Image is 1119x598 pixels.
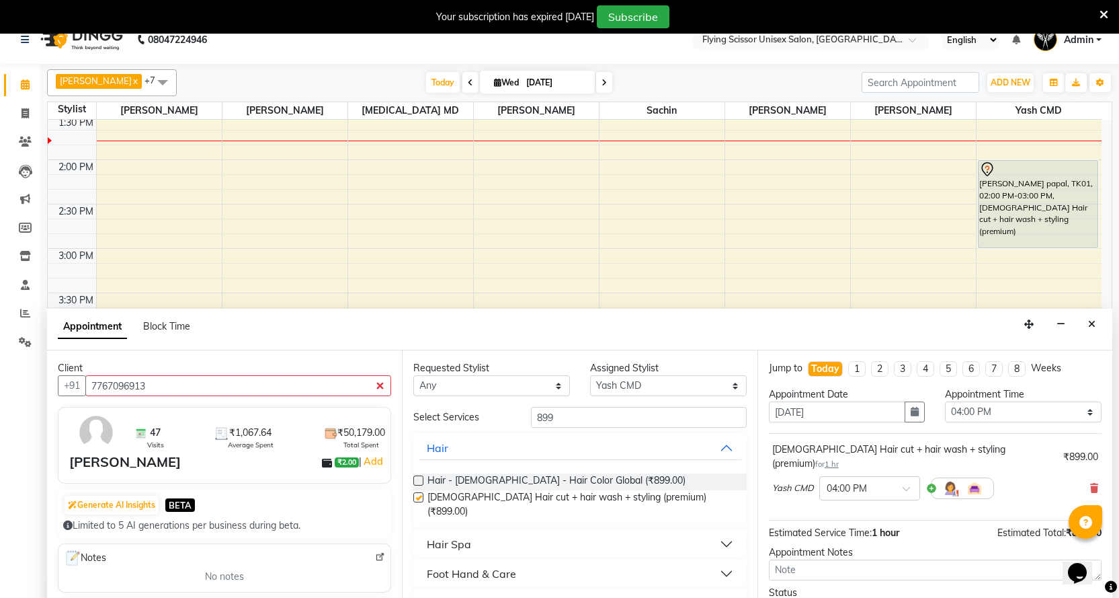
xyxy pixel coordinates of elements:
[65,496,159,515] button: Generate AI Insights
[917,361,934,377] li: 4
[769,387,925,402] div: Appointment Date
[403,410,521,424] div: Select Services
[590,361,747,375] div: Assigned Stylist
[427,490,735,519] span: [DEMOGRAPHIC_DATA] Hair cut + hair wash + styling (premium) (₹899.00)
[419,562,741,586] button: Foot Hand & Care
[229,426,272,440] span: ₹1,067.64
[147,440,164,450] span: Visits
[64,550,106,567] span: Notes
[348,102,473,119] span: [MEDICAL_DATA] MD
[132,75,138,86] a: x
[769,546,1102,560] div: Appointment Notes
[58,361,391,375] div: Client
[205,570,244,584] span: No notes
[228,440,274,450] span: Average Spent
[436,10,594,24] div: Your subscription has expired [DATE]
[58,315,127,339] span: Appointment
[597,5,669,28] button: Subscribe
[58,375,86,396] button: +91
[165,498,195,511] span: BETA
[725,102,850,119] span: [PERSON_NAME]
[894,361,911,377] li: 3
[769,527,872,539] span: Estimated Service Time:
[335,457,359,468] span: ₹2.00
[1064,33,1093,47] span: Admin
[1082,314,1102,335] button: Close
[966,480,983,496] img: Interior.png
[769,361,802,375] div: Jump to
[60,75,132,86] span: [PERSON_NAME]
[531,407,746,428] input: Search by service name
[56,160,96,174] div: 2:00 PM
[1063,450,1098,464] div: ₹899.00
[56,116,96,130] div: 1:30 PM
[148,21,207,59] b: 08047224946
[977,102,1102,119] span: Yash CMD
[962,361,980,377] li: 6
[862,72,979,93] input: Search Appointment
[426,72,460,93] span: Today
[150,426,161,440] span: 47
[362,453,385,470] a: Add
[1008,361,1026,377] li: 8
[772,482,814,495] span: Yash CMD
[599,102,724,119] span: sachin
[942,480,958,496] img: Hairdresser.png
[56,204,96,219] div: 2:30 PM
[772,443,1058,471] div: [DEMOGRAPHIC_DATA] Hair cut + hair wash + styling (premium)
[69,452,181,472] div: [PERSON_NAME]
[427,536,471,552] div: Hair Spa
[1031,361,1061,375] div: Weeks
[987,73,1034,92] button: ADD NEW
[427,566,516,582] div: Foot Hand & Care
[871,361,888,377] li: 2
[940,361,957,377] li: 5
[872,527,899,539] span: 1 hour
[56,293,96,307] div: 3:30 PM
[474,102,599,119] span: [PERSON_NAME]
[1066,527,1102,539] span: ₹899.00
[413,361,570,375] div: Requested Stylist
[997,527,1066,539] span: Estimated Total:
[848,361,866,377] li: 1
[63,519,386,533] div: Limited to 5 AI generations per business during beta.
[343,440,379,450] span: Total Spent
[815,459,839,469] small: for
[979,161,1098,248] div: [PERSON_NAME] papal, TK01, 02:00 PM-03:00 PM, [DEMOGRAPHIC_DATA] Hair cut + hair wash + styling (...
[991,77,1030,87] span: ADD NEW
[825,459,839,469] span: 1 hr
[144,75,165,85] span: +7
[359,453,385,470] span: |
[985,361,1003,377] li: 7
[97,102,222,119] span: [PERSON_NAME]
[427,440,448,456] div: Hair
[811,362,839,376] div: Today
[419,436,741,460] button: Hair
[1063,544,1106,585] iframe: chat widget
[337,426,385,440] span: ₹50,179.00
[77,413,116,452] img: avatar
[522,73,589,93] input: 2025-09-03
[769,402,906,422] input: yyyy-mm-dd
[419,532,741,556] button: Hair Spa
[945,387,1102,402] div: Appointment Time
[85,375,391,396] input: Search by Name/Mobile/Email/Code
[34,21,126,59] img: logo
[851,102,976,119] span: [PERSON_NAME]
[48,102,96,116] div: Stylist
[222,102,347,119] span: [PERSON_NAME]
[143,320,190,332] span: Block Time
[491,77,522,87] span: Wed
[427,474,686,490] span: Hair - [DEMOGRAPHIC_DATA] - Hair Color Global (₹899.00)
[56,249,96,263] div: 3:00 PM
[1034,28,1057,51] img: Admin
